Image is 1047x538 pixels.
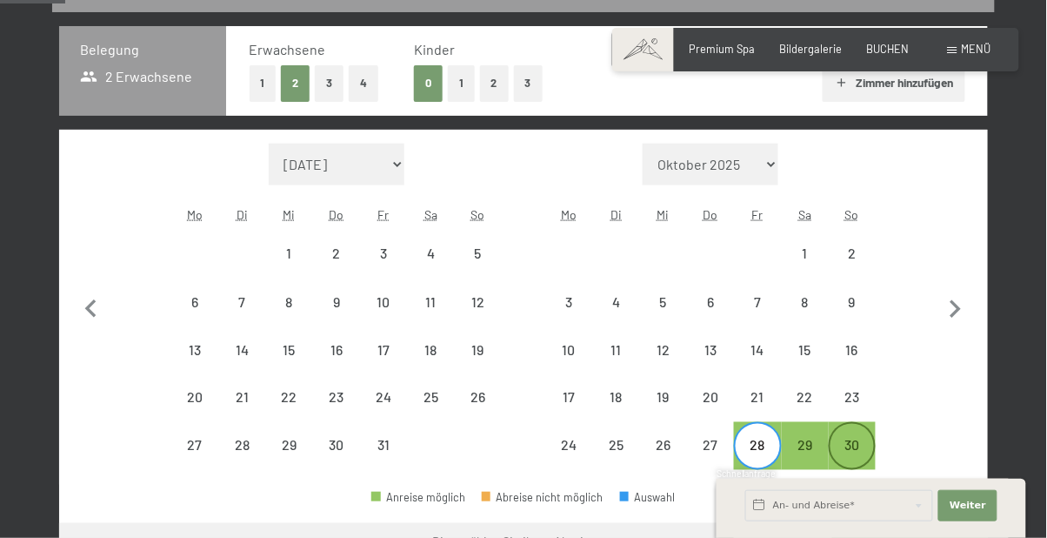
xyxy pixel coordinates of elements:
[640,422,687,469] div: Wed Nov 26 2025
[545,374,592,421] div: Mon Nov 17 2025
[218,422,265,469] div: Abreise nicht möglich
[171,374,218,421] div: Mon Oct 20 2025
[313,422,360,469] div: Thu Oct 30 2025
[424,207,437,222] abbr: Samstag
[594,391,637,434] div: 18
[736,391,779,434] div: 21
[829,422,876,469] div: Sun Nov 30 2025
[734,374,781,421] div: Fri Nov 21 2025
[407,326,454,373] div: Abreise nicht möglich
[218,278,265,325] div: Abreise nicht möglich
[455,326,502,373] div: Abreise nicht möglich
[829,278,876,325] div: Sun Nov 09 2025
[829,422,876,469] div: Abreise möglich
[784,439,827,482] div: 29
[829,326,876,373] div: Abreise nicht möglich
[547,439,590,482] div: 24
[830,391,874,434] div: 23
[414,65,443,101] button: 0
[407,278,454,325] div: Sat Oct 11 2025
[687,278,734,325] div: Thu Nov 06 2025
[455,278,502,325] div: Abreise nicht möglich
[407,230,454,277] div: Abreise nicht möglich
[780,42,843,56] span: Bildergalerie
[218,326,265,373] div: Tue Oct 14 2025
[482,492,604,503] div: Abreise nicht möglich
[360,230,407,277] div: Abreise nicht möglich
[409,295,452,339] div: 11
[265,374,312,421] div: Wed Oct 22 2025
[409,343,452,387] div: 18
[455,230,502,277] div: Sun Oct 05 2025
[171,422,218,469] div: Mon Oct 27 2025
[407,374,454,421] div: Sat Oct 25 2025
[371,492,465,503] div: Anreise möglich
[265,326,312,373] div: Wed Oct 15 2025
[784,246,827,290] div: 1
[267,246,310,290] div: 1
[938,490,997,521] button: Weiter
[547,343,590,387] div: 10
[561,207,577,222] abbr: Montag
[547,295,590,339] div: 3
[782,230,829,277] div: Abreise nicht möglich
[362,246,405,290] div: 3
[187,207,203,222] abbr: Montag
[218,374,265,421] div: Tue Oct 21 2025
[313,374,360,421] div: Thu Oct 23 2025
[218,374,265,421] div: Abreise nicht möglich
[407,326,454,373] div: Sat Oct 18 2025
[642,439,685,482] div: 26
[687,422,734,469] div: Thu Nov 27 2025
[173,439,217,482] div: 27
[736,343,779,387] div: 14
[329,207,343,222] abbr: Donnerstag
[362,439,405,482] div: 31
[830,295,874,339] div: 9
[362,295,405,339] div: 10
[378,207,390,222] abbr: Freitag
[455,278,502,325] div: Sun Oct 12 2025
[640,278,687,325] div: Wed Nov 05 2025
[171,374,218,421] div: Abreise nicht möglich
[640,278,687,325] div: Abreise nicht möglich
[455,374,502,421] div: Abreise nicht möglich
[687,278,734,325] div: Abreise nicht möglich
[734,326,781,373] div: Abreise nicht möglich
[265,278,312,325] div: Abreise nicht möglich
[171,278,218,325] div: Mon Oct 06 2025
[360,326,407,373] div: Abreise nicht möglich
[640,374,687,421] div: Abreise nicht möglich
[218,326,265,373] div: Abreise nicht möglich
[867,42,910,56] a: BUCHEN
[313,374,360,421] div: Abreise nicht möglich
[782,278,829,325] div: Abreise nicht möglich
[782,374,829,421] div: Sat Nov 22 2025
[265,326,312,373] div: Abreise nicht möglich
[545,278,592,325] div: Mon Nov 03 2025
[80,67,192,86] span: 2 Erwachsene
[220,343,263,387] div: 14
[360,278,407,325] div: Abreise nicht möglich
[592,422,639,469] div: Tue Nov 25 2025
[80,40,205,59] h3: Belegung
[640,422,687,469] div: Abreise nicht möglich
[471,207,485,222] abbr: Sonntag
[829,230,876,277] div: Abreise nicht möglich
[360,326,407,373] div: Fri Oct 17 2025
[592,278,639,325] div: Tue Nov 04 2025
[687,374,734,421] div: Abreise nicht möglich
[313,326,360,373] div: Thu Oct 16 2025
[657,207,670,222] abbr: Mittwoch
[265,422,312,469] div: Abreise nicht möglich
[784,295,827,339] div: 8
[782,326,829,373] div: Sat Nov 15 2025
[313,326,360,373] div: Abreise nicht möglich
[689,391,732,434] div: 20
[407,278,454,325] div: Abreise nicht möglich
[313,278,360,325] div: Abreise nicht möglich
[690,42,756,56] span: Premium Spa
[592,374,639,421] div: Abreise nicht möglich
[360,230,407,277] div: Fri Oct 03 2025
